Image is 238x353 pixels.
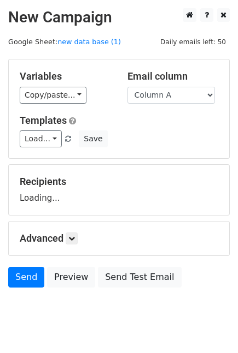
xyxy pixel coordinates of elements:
[20,130,62,147] a: Load...
[20,232,218,244] h5: Advanced
[98,267,181,288] a: Send Test Email
[8,267,44,288] a: Send
[20,176,218,188] h5: Recipients
[20,115,67,126] a: Templates
[156,36,230,48] span: Daily emails left: 50
[47,267,95,288] a: Preview
[20,176,218,204] div: Loading...
[20,87,86,104] a: Copy/paste...
[127,70,219,82] h5: Email column
[79,130,107,147] button: Save
[8,38,121,46] small: Google Sheet:
[8,8,230,27] h2: New Campaign
[156,38,230,46] a: Daily emails left: 50
[57,38,121,46] a: new data base (1)
[20,70,111,82] h5: Variables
